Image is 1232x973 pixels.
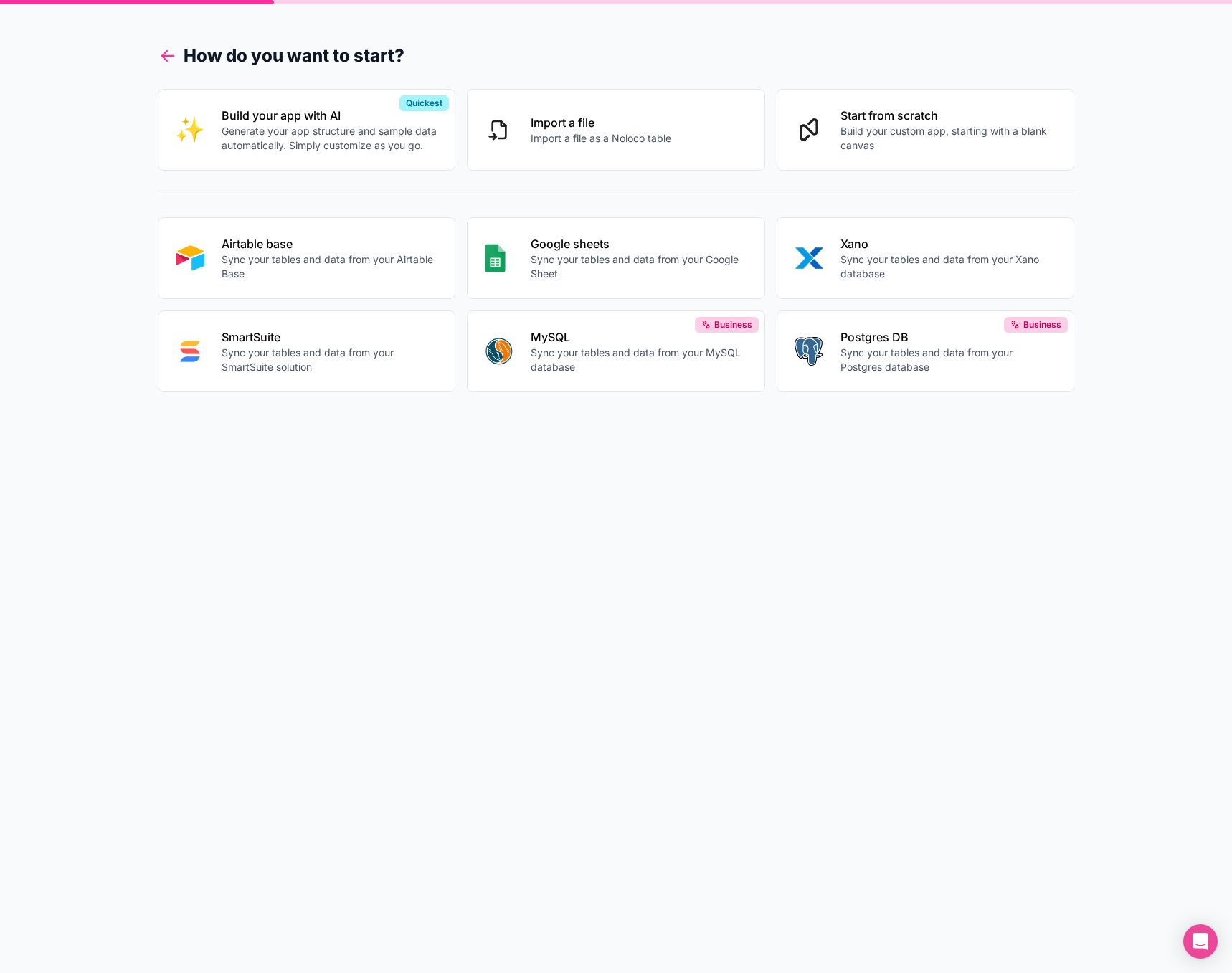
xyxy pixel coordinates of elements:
p: Import a file as a Noloco table [531,131,671,146]
img: MYSQL [485,337,513,366]
img: SMART_SUITE [176,337,204,366]
button: Import a fileImport a file as a Noloco table [467,89,765,171]
img: XANO [795,244,823,272]
button: POSTGRESPostgres DBSync your tables and data from your Postgres databaseBusiness [777,310,1075,392]
div: Open Intercom Messenger [1183,924,1218,959]
p: Sync your tables and data from your MySQL database [531,346,747,374]
h1: How do you want to start? [158,43,1075,69]
img: AIRTABLE [176,244,204,272]
p: Build your app with AI [222,107,438,124]
p: Generate your app structure and sample data automatically. Simply customize as you go. [222,124,438,153]
p: Start from scratch [840,107,1057,124]
button: GOOGLE_SHEETSGoogle sheetsSync your tables and data from your Google Sheet [467,217,765,299]
img: GOOGLE_SHEETS [485,244,506,272]
p: Sync your tables and data from your SmartSuite solution [222,346,438,374]
img: POSTGRES [795,337,823,366]
p: Sync your tables and data from your Xano database [840,252,1057,281]
p: Airtable base [222,235,438,252]
p: Postgres DB [840,328,1057,346]
p: Sync your tables and data from your Airtable Base [222,252,438,281]
p: Sync your tables and data from your Postgres database [840,346,1057,374]
img: INTERNAL_WITH_AI [176,115,204,144]
button: INTERNAL_WITH_AIBuild your app with AIGenerate your app structure and sample data automatically. ... [158,89,456,171]
button: Start from scratchBuild your custom app, starting with a blank canvas [777,89,1075,171]
button: MYSQLMySQLSync your tables and data from your MySQL databaseBusiness [467,310,765,392]
p: Sync your tables and data from your Google Sheet [531,252,747,281]
p: SmartSuite [222,328,438,346]
span: Business [1023,319,1061,331]
button: AIRTABLEAirtable baseSync your tables and data from your Airtable Base [158,217,456,299]
p: Xano [840,235,1057,252]
p: Google sheets [531,235,747,252]
div: Quickest [399,95,449,111]
button: XANOXanoSync your tables and data from your Xano database [777,217,1075,299]
p: Build your custom app, starting with a blank canvas [840,124,1057,153]
p: Import a file [531,114,671,131]
button: SMART_SUITESmartSuiteSync your tables and data from your SmartSuite solution [158,310,456,392]
span: Business [714,319,752,331]
p: MySQL [531,328,747,346]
